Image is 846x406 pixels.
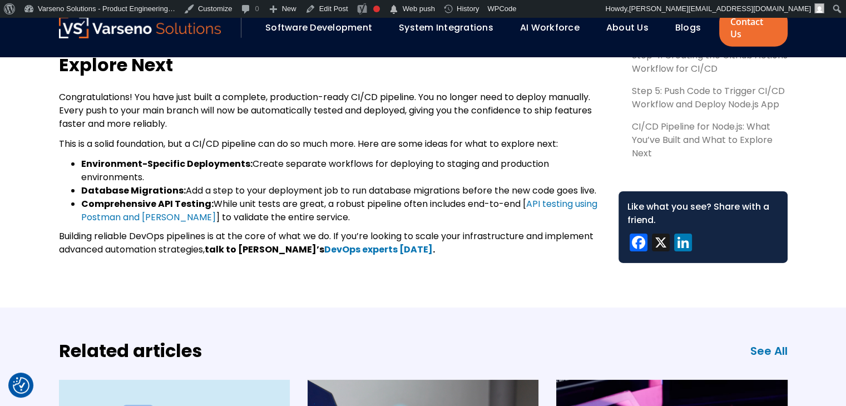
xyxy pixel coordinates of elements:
a: Facebook [627,234,650,254]
a: LinkedIn [672,234,694,254]
a: System Integrations [399,21,493,34]
div: Software Development [260,18,388,37]
span: ] to validate the entire service. [216,211,350,224]
a: About Us [606,21,649,34]
b: talk to [PERSON_NAME]’s [205,243,324,256]
b: Comprehensive API Testing: [81,197,214,210]
span: This is a solid foundation, but a CI/CD pipeline can do so much more. Here are some ideas for wha... [59,137,558,150]
span: [PERSON_NAME][EMAIL_ADDRESS][DOMAIN_NAME] [629,4,811,13]
a: Varseno Solutions – Product Engineering & IT Services [59,17,221,39]
span:  [388,2,399,17]
span: While unit tests are great, a robust pipeline often includes end-to-end [ [214,197,526,210]
a: API testing using Postman and [PERSON_NAME] [81,197,597,224]
b: Database Migrations: [81,184,186,197]
div: Blogs [670,18,716,37]
a: CI/CD Pipeline for Node.js: What You’ve Built and What to Explore Next [619,120,788,160]
b: . [433,243,435,256]
a: Step 5: Push Code to Trigger CI/CD Workflow and Deploy Node.js App [619,85,788,111]
span: Congratulations! You have just built a complete, production-ready CI/CD pipeline. You no longer n... [59,91,592,130]
a: X [650,234,672,254]
img: Varseno Solutions – Product Engineering & IT Services [59,17,221,38]
a: Blogs [675,21,701,34]
a: See All [750,343,788,359]
div: AI Workforce [514,18,595,37]
img: Revisit consent button [13,377,29,394]
b: Environment-Specific Deployments: [81,157,253,170]
a: Step 4: Creating the GitHub Actions Workflow for CI/CD [619,49,788,76]
div: About Us [601,18,664,37]
span: Create separate workflows for deploying to staging and production environments. [81,157,549,184]
h2: Related articles [59,339,202,363]
span: Building reliable DevOps pipelines is at the core of what we do. If you’re looking to scale your ... [59,230,593,256]
div: Focus keyphrase not set [373,6,380,12]
span: Add a step to your deployment job to run database migrations before the new code goes live. [186,184,596,197]
a: DevOps experts [DATE] [324,243,433,256]
a: Software Development [265,21,372,34]
a: Contact Us [719,9,787,47]
a: AI Workforce [520,21,580,34]
div: System Integrations [393,18,509,37]
div: Like what you see? Share with a friend. [627,200,779,227]
button: Cookie Settings [13,377,29,394]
